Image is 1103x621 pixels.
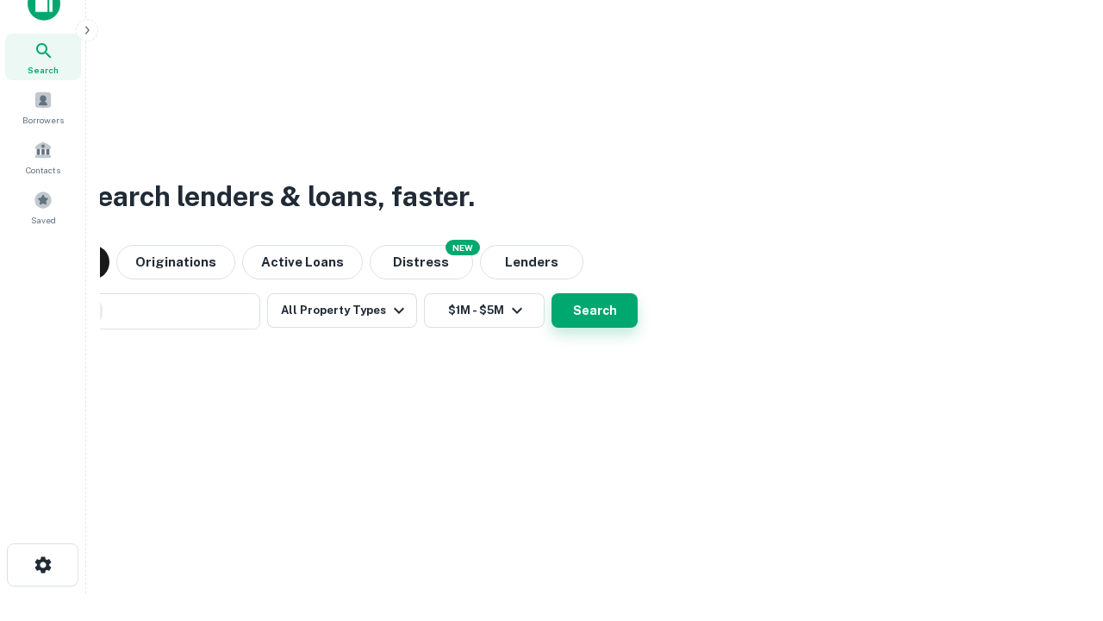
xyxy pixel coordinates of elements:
button: Search [551,293,638,328]
button: $1M - $5M [424,293,545,328]
iframe: Chat Widget [1017,483,1103,566]
a: Contacts [5,134,81,180]
a: Borrowers [5,84,81,130]
a: Saved [5,184,81,230]
button: Originations [116,245,235,279]
span: Contacts [26,163,60,177]
button: Search distressed loans with lien and other non-mortgage details. [370,245,473,279]
button: All Property Types [267,293,417,328]
span: Search [28,63,59,77]
span: Borrowers [22,113,64,127]
span: Saved [31,213,56,227]
button: Lenders [480,245,583,279]
button: Active Loans [242,245,363,279]
h3: Search lenders & loans, faster. [78,176,475,217]
div: NEW [446,240,480,255]
a: Search [5,34,81,80]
